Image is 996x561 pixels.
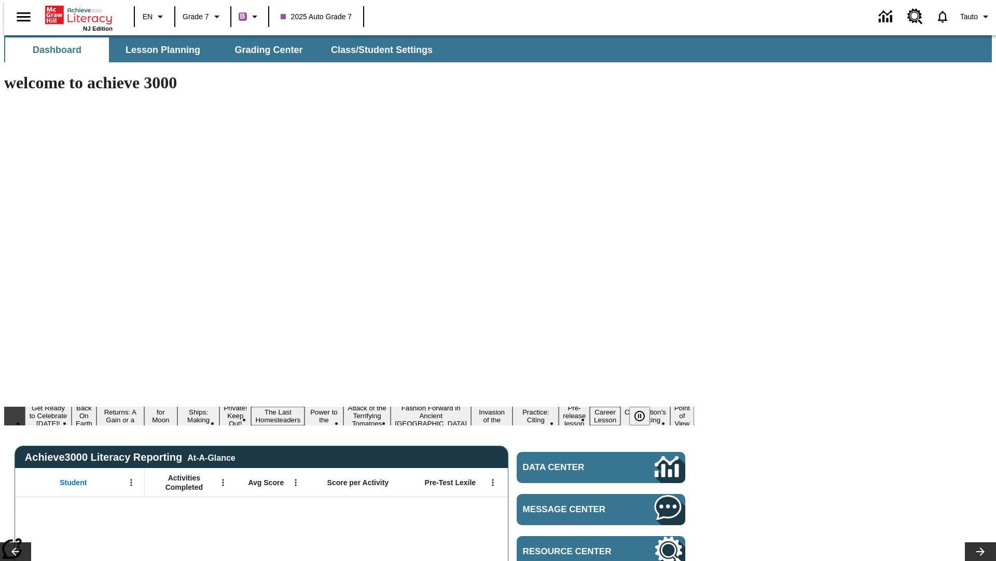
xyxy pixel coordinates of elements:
[8,2,39,32] button: Open side menu
[331,44,433,56] span: Class/Student Settings
[215,475,231,490] button: Open Menu
[929,3,956,30] a: Notifications
[513,399,559,433] button: Slide 12 Mixed Practice: Citing Evidence
[251,407,305,425] button: Slide 7 The Last Homesteaders
[178,7,227,26] button: Grade: Grade 7, Select a grade
[523,546,624,557] span: Resource Center
[425,478,476,487] span: Pre-Test Lexile
[956,7,996,26] button: Profile/Settings
[240,10,245,23] span: B
[111,37,215,62] button: Lesson Planning
[305,399,343,433] button: Slide 8 Solar Power to the People
[960,11,978,22] span: Tauto
[590,407,620,425] button: Slide 14 Career Lesson
[143,11,153,22] span: EN
[517,494,685,525] a: Message Center
[873,3,901,31] a: Data Center
[96,399,144,433] button: Slide 3 Free Returns: A Gain or a Drain?
[327,478,389,487] span: Score per Activity
[187,451,235,463] div: At-A-Glance
[60,478,87,487] span: Student
[288,475,303,490] button: Open Menu
[138,7,171,26] button: Language: EN, Select a language
[670,403,694,429] button: Slide 16 Point of View
[45,4,113,32] div: Home
[219,403,251,429] button: Slide 6 Private! Keep Out!
[523,462,620,473] span: Data Center
[150,473,218,492] span: Activities Completed
[183,11,209,22] span: Grade 7
[901,3,929,31] a: Resource Center, Will open in new tab
[323,37,441,62] button: Class/Student Settings
[485,475,501,490] button: Open Menu
[45,5,113,25] a: Home
[559,403,590,429] button: Slide 13 Pre-release lesson
[123,475,139,490] button: Open Menu
[965,542,996,561] button: Lesson carousel, Next
[4,73,694,92] h1: welcome to achieve 3000
[83,25,113,32] span: NJ Edition
[72,403,96,429] button: Slide 2 Back On Earth
[523,504,624,515] span: Message Center
[391,403,471,429] button: Slide 10 Fashion Forward in Ancient Rome
[620,399,670,433] button: Slide 15 The Constitution's Balancing Act
[177,399,219,433] button: Slide 5 Cruise Ships: Making Waves
[517,452,685,483] a: Data Center
[629,407,660,425] div: Pause
[25,451,236,463] span: Achieve3000 Literacy Reporting
[144,399,177,433] button: Slide 4 Time for Moon Rules?
[343,403,391,429] button: Slide 9 Attack of the Terrifying Tomatoes
[471,399,513,433] button: Slide 11 The Invasion of the Free CD
[234,44,302,56] span: Grading Center
[33,44,81,56] span: Dashboard
[126,44,200,56] span: Lesson Planning
[4,37,442,62] div: SubNavbar
[629,407,650,425] button: Pause
[25,403,72,429] button: Slide 1 Get Ready to Celebrate Juneteenth!
[248,478,284,487] span: Avg Score
[217,37,321,62] button: Grading Center
[281,11,352,22] span: 2025 Auto Grade 7
[4,35,992,62] div: SubNavbar
[234,7,265,26] button: Boost Class color is purple. Change class color
[5,37,109,62] button: Dashboard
